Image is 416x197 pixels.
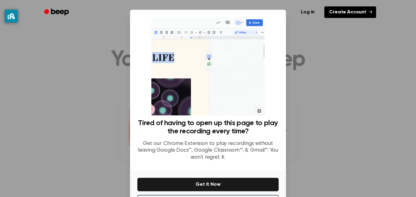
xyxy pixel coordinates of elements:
a: Log in [295,5,321,19]
button: Get It Now [137,178,279,191]
button: privacy banner [5,10,18,23]
img: Beep extension in action [151,17,264,115]
p: Get our Chrome Extension to play recordings without leaving Google Docs™, Google Classroom™, & Gm... [137,140,279,161]
a: Create Account [324,6,376,18]
h3: Tired of having to open up this page to play the recording every time? [137,119,279,135]
a: Beep [40,6,74,18]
